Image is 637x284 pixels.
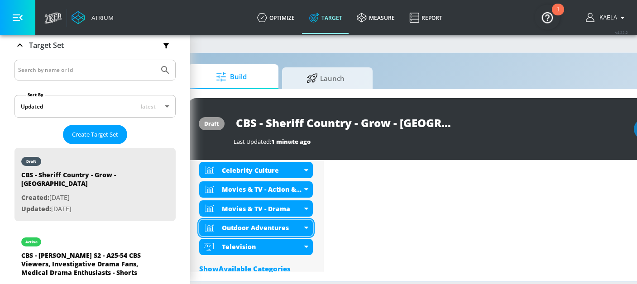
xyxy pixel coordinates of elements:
div: 1 [556,9,560,21]
span: Updated: [21,204,51,213]
p: Target Set [29,40,64,50]
div: Television [199,239,313,255]
div: Outdoor Adventures [199,220,313,236]
a: Atrium [72,11,114,24]
div: Movies & TV - Action & Adventure [199,181,313,198]
label: Sort By [26,92,45,98]
button: Kaela [586,12,628,23]
div: Movies & TV - Action & Adventure [222,185,302,194]
div: Outdoor Adventures [222,223,302,232]
span: Build [197,66,266,88]
a: measure [350,1,402,34]
div: Atrium [88,14,114,22]
a: Target [302,1,350,34]
button: Create Target Set [63,125,127,144]
a: Report [402,1,450,34]
div: Target Set [14,30,176,60]
span: v 4.22.2 [615,30,628,35]
a: optimize [250,1,302,34]
div: Movies & TV - Drama [222,204,302,213]
input: Search by name or Id [18,64,155,76]
div: draftCBS - Sheriff Country - Grow - [GEOGRAPHIC_DATA]Created:[DATE]Updated:[DATE] [14,148,176,221]
div: Movies & TV - Drama [199,200,313,217]
span: Launch [291,67,360,89]
span: Created: [21,193,49,202]
div: draft [204,120,219,128]
div: Updated [21,103,43,110]
div: draft [26,159,36,164]
span: Create Target Set [72,129,118,140]
button: Open Resource Center, 1 new notification [535,5,560,30]
div: Celebrity Culture [222,166,302,175]
div: active [25,240,38,244]
div: Television [222,242,302,251]
div: CBS - [PERSON_NAME] S2 - A25-54 CBS Viewers, Investigative Drama Fans, Medical Drama Enthusiasts ... [21,251,148,281]
span: login as: kaela.richards@zefr.com [596,14,617,21]
div: CBS - Sheriff Country - Grow - [GEOGRAPHIC_DATA] [21,170,148,192]
div: Last Updated: [234,137,625,146]
div: ShowAvailable Categories [199,264,313,273]
div: Celebrity Culture [199,162,313,178]
p: [DATE] [21,192,148,204]
span: latest [141,103,156,110]
span: 1 minute ago [271,137,311,146]
p: [DATE] [21,204,148,215]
